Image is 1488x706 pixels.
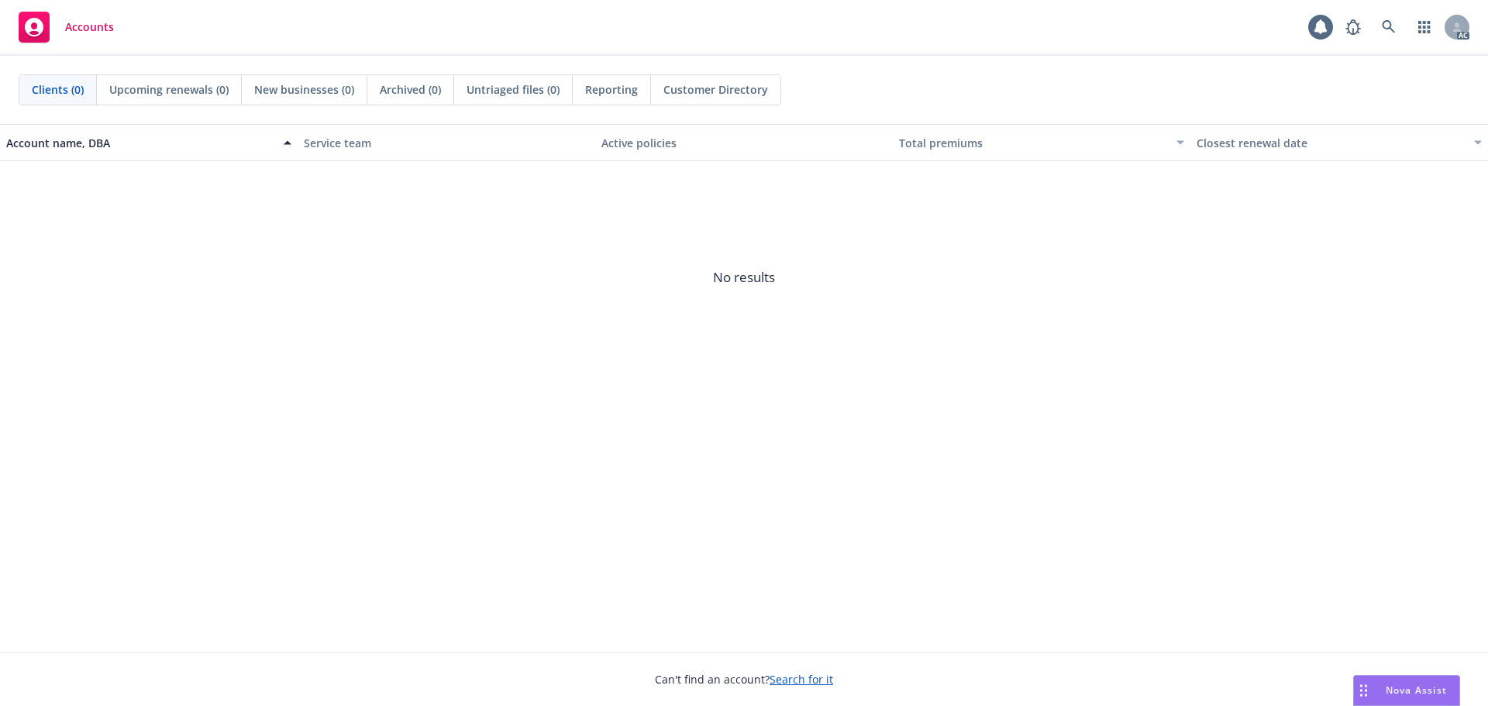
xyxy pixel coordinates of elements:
button: Total premiums [893,124,1190,161]
span: Customer Directory [663,81,768,98]
div: Service team [304,135,589,151]
button: Nova Assist [1353,675,1460,706]
button: Closest renewal date [1190,124,1488,161]
span: Can't find an account? [655,671,833,687]
a: Search [1373,12,1404,43]
a: Accounts [12,5,120,49]
div: Drag to move [1354,676,1373,705]
span: Nova Assist [1386,684,1447,697]
span: Archived (0) [380,81,441,98]
button: Active policies [595,124,893,161]
a: Report a Bug [1338,12,1369,43]
span: Upcoming renewals (0) [109,81,229,98]
span: New businesses (0) [254,81,354,98]
span: Accounts [65,21,114,33]
div: Closest renewal date [1197,135,1465,151]
a: Search for it [770,672,833,687]
button: Service team [298,124,595,161]
span: Clients (0) [32,81,84,98]
div: Total premiums [899,135,1167,151]
div: Active policies [601,135,887,151]
div: Account name, DBA [6,135,274,151]
a: Switch app [1409,12,1440,43]
span: Reporting [585,81,638,98]
span: Untriaged files (0) [467,81,560,98]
